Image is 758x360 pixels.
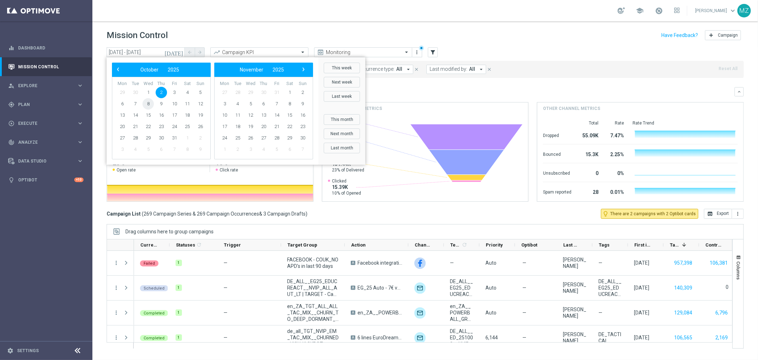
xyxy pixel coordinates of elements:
[197,50,202,55] i: arrow_forward
[271,87,283,98] span: 31
[8,83,77,89] div: Explore
[268,65,289,74] button: 2025
[74,178,84,182] div: +10
[143,132,154,144] span: 29
[358,66,394,72] span: Recurrence type:
[140,67,158,73] span: October
[332,178,361,184] span: Clicked
[130,87,141,98] span: 30
[287,256,339,269] span: FACEBOOK - COUK_NO APD's in last 90 days
[113,309,119,316] button: more_vert
[245,121,256,132] span: 19
[143,87,154,98] span: 1
[169,110,180,121] span: 17
[130,110,141,121] span: 14
[580,148,598,159] div: 15.3K
[607,120,624,126] div: Rate
[694,5,737,16] a: [PERSON_NAME]keyboard_arrow_down
[156,87,167,98] span: 2
[77,101,84,108] i: keyboard_arrow_right
[673,333,693,342] button: 106,565
[195,110,206,121] span: 19
[705,242,722,248] span: Control Customers
[107,47,185,57] input: Select date range
[543,167,571,178] div: Unsubscribed
[284,87,295,98] span: 1
[176,242,195,248] span: Statuses
[77,120,84,127] i: keyboard_arrow_right
[707,211,713,217] i: open_in_browser
[284,132,295,144] span: 29
[8,45,84,51] button: equalizer Dashboard
[284,144,295,155] span: 6
[169,132,180,144] span: 31
[351,242,366,248] span: Action
[273,67,284,73] span: 2025
[169,98,180,110] span: 10
[77,139,84,145] i: keyboard_arrow_right
[450,242,461,248] span: Templates
[156,132,167,144] span: 30
[415,242,432,248] span: Channel
[219,132,230,144] span: 24
[113,260,119,266] i: more_vert
[271,132,283,144] span: 28
[140,242,157,248] span: Current Status
[216,65,308,74] bs-datepicker-navigation-view: ​ ​ ​
[332,167,365,173] span: 23% of Delivered
[673,259,693,268] button: 957,398
[143,121,154,132] span: 22
[231,81,244,87] th: weekday
[258,98,269,110] span: 6
[462,242,467,248] i: refresh
[673,308,693,317] button: 129,084
[18,57,84,76] a: Mission Control
[195,98,206,110] span: 12
[8,158,84,164] div: Data Studio keyboard_arrow_right
[450,260,454,266] span: —
[478,66,484,73] i: arrow_drop_down
[8,121,84,126] button: play_circle_outline Execute keyboard_arrow_right
[258,132,269,144] span: 27
[142,211,144,217] span: (
[8,120,15,127] i: play_circle_outline
[284,121,295,132] span: 22
[486,242,503,248] span: Priority
[240,67,263,73] span: November
[563,256,586,269] div: Petruta Pelin
[580,129,598,141] div: 55.09K
[156,121,167,132] span: 23
[396,66,402,72] span: All
[232,87,243,98] span: 28
[18,38,84,57] a: Dashboard
[430,49,436,55] i: filter_alt
[487,67,492,72] i: close
[258,110,269,121] span: 13
[8,158,77,164] div: Data Studio
[219,110,230,121] span: 10
[270,81,283,87] th: weekday
[351,286,355,290] span: A
[634,260,649,266] div: 02 Oct 2025, Thursday
[259,211,262,217] span: &
[155,81,168,87] th: weekday
[607,186,624,197] div: 0.01%
[125,229,214,234] div: Row Groups
[232,132,243,144] span: 25
[114,65,123,74] button: ‹
[351,335,355,340] span: A
[169,87,180,98] span: 3
[117,98,128,110] span: 6
[143,98,154,110] span: 8
[354,65,413,74] button: Recurrence type: All arrow_drop_down
[224,260,227,266] span: —
[8,139,77,145] div: Analyze
[297,132,308,144] span: 30
[414,282,426,294] img: Optimail
[414,258,426,269] img: Facebook Custom Audience
[18,140,77,144] span: Analyze
[114,65,205,74] bs-datepicker-navigation-view: ​ ​ ​
[543,148,571,159] div: Bounced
